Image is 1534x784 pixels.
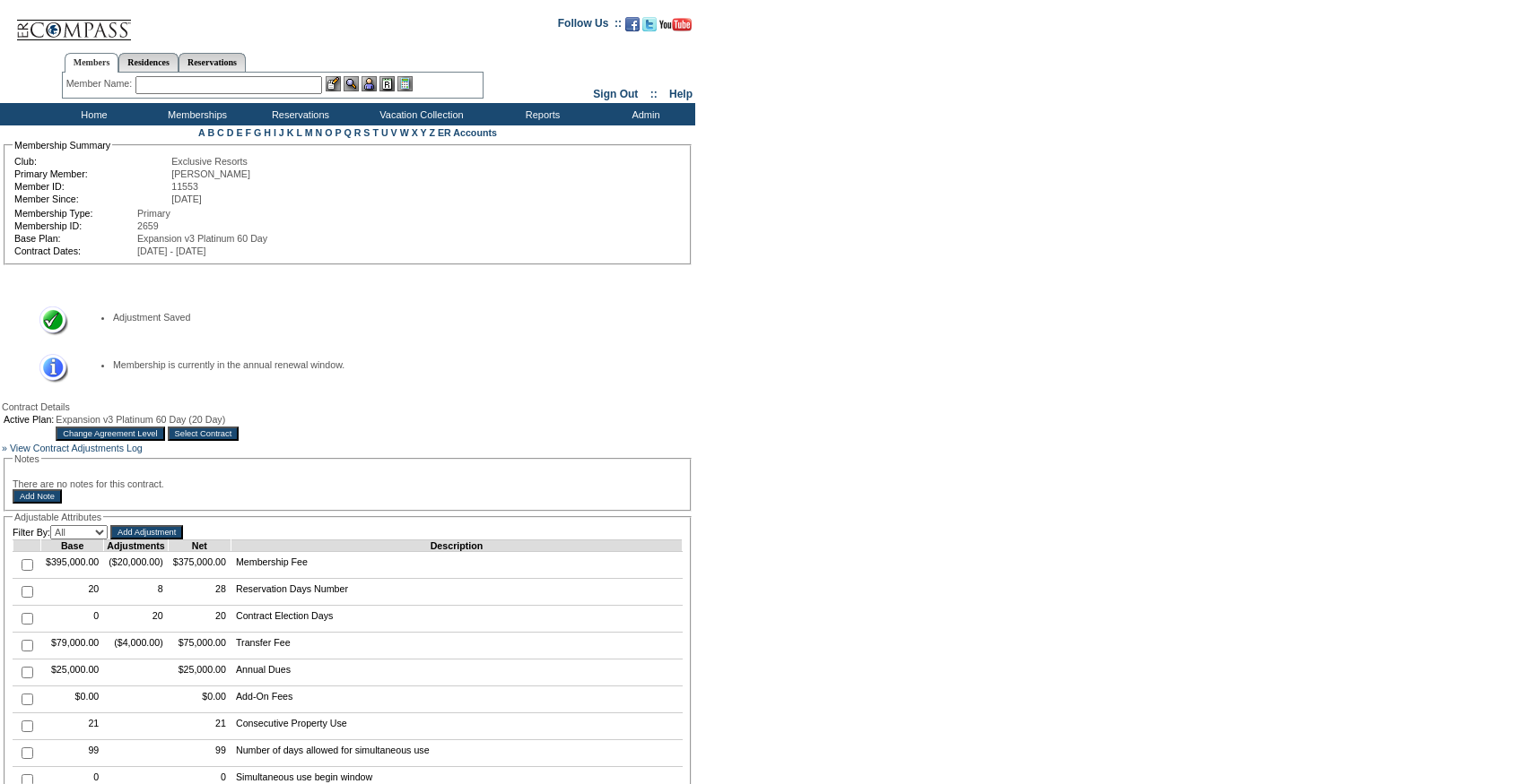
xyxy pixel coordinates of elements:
[650,88,658,100] span: ::
[592,103,695,125] td: Admin
[362,76,377,91] img: Impersonate
[15,4,132,41] img: Compass Home
[287,127,294,138] a: K
[56,426,164,441] input: Change Agreement Level
[325,127,332,138] a: O
[14,220,135,231] td: Membership ID:
[41,633,104,659] td: $79,000.00
[104,552,168,579] td: ($20,000.00)
[66,76,135,91] div: Member Name:
[110,525,183,539] input: Add Adjustment
[168,686,231,713] td: $0.00
[379,76,395,91] img: Reservations
[41,579,104,606] td: 20
[137,246,206,256] span: [DATE] - [DATE]
[254,127,261,138] a: G
[429,127,435,138] a: Z
[40,103,144,125] td: Home
[400,127,409,138] a: W
[381,127,388,138] a: U
[41,686,104,713] td: $0.00
[659,22,692,33] a: Subscribe to our YouTube Channel
[231,579,682,606] td: Reservation Days Number
[41,606,104,633] td: 0
[168,713,231,740] td: 21
[274,127,276,138] a: I
[217,127,224,138] a: C
[350,103,489,125] td: Vacation Collection
[41,552,104,579] td: $395,000.00
[113,359,665,370] li: Membership is currently in the annual renewal window.
[231,552,682,579] td: Membership Fee
[171,156,248,167] span: Exclusive Resorts
[168,579,231,606] td: 28
[354,127,362,138] a: R
[13,525,108,539] td: Filter By:
[28,354,68,383] img: Information Message
[625,17,640,31] img: Become our fan on Facebook
[41,659,104,686] td: $25,000.00
[2,401,693,412] div: Contract Details
[558,15,622,37] td: Follow Us ::
[231,686,682,713] td: Add-On Fees
[305,127,313,138] a: M
[391,127,397,138] a: V
[41,540,104,552] td: Base
[438,127,497,138] a: ER Accounts
[344,76,359,91] img: View
[247,103,350,125] td: Reservations
[659,18,692,31] img: Subscribe to our YouTube Channel
[179,53,246,72] a: Reservations
[137,220,159,231] span: 2659
[171,181,198,192] span: 11553
[489,103,592,125] td: Reports
[137,233,267,244] span: Expansion v3 Platinum 60 Day
[316,127,323,138] a: N
[326,76,341,91] img: b_edit.gif
[104,540,168,552] td: Adjustments
[2,443,143,453] a: » View Contract Adjustments Log
[13,489,62,504] input: Add Note
[14,156,170,167] td: Club:
[625,22,640,33] a: Become our fan on Facebook
[171,194,202,204] span: [DATE]
[14,181,170,192] td: Member ID:
[168,426,240,441] input: Select Contract
[168,540,231,552] td: Net
[231,540,682,552] td: Description
[231,713,682,740] td: Consecutive Property Use
[168,606,231,633] td: 20
[13,478,164,489] span: There are no notes for this contract.
[168,552,231,579] td: $375,000.00
[227,127,234,138] a: D
[363,127,370,138] a: S
[137,208,170,219] span: Primary
[113,312,665,323] li: Adjustment Saved
[168,633,231,659] td: $75,000.00
[231,740,682,767] td: Number of days allowed for simultaneous use
[4,414,54,425] td: Active Plan:
[13,140,112,151] legend: Membership Summary
[198,127,205,138] a: A
[231,633,682,659] td: Transfer Fee
[296,127,301,138] a: L
[104,579,168,606] td: 8
[236,127,242,138] a: E
[13,453,41,464] legend: Notes
[171,168,250,179] span: [PERSON_NAME]
[65,53,119,73] a: Members
[397,76,413,91] img: b_calculator.gif
[41,740,104,767] td: 99
[118,53,179,72] a: Residences
[372,127,379,138] a: T
[14,194,170,204] td: Member Since:
[168,740,231,767] td: 99
[14,168,170,179] td: Primary Member:
[14,246,135,256] td: Contract Dates:
[245,127,251,138] a: F
[56,414,225,425] span: Expansion v3 Platinum 60 Day (20 Day)
[593,88,638,100] a: Sign Out
[14,208,135,219] td: Membership Type:
[28,306,68,336] img: Success Message
[104,633,168,659] td: ($4,000.00)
